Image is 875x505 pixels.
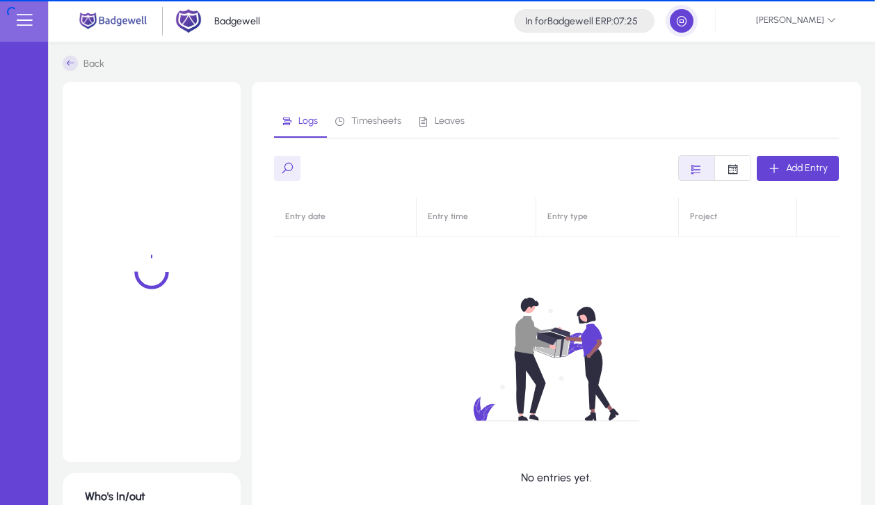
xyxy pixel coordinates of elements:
[298,116,318,126] span: Logs
[403,259,710,460] img: no-data.svg
[525,15,638,27] h4: Badgewell ERP
[716,8,847,33] button: [PERSON_NAME]
[85,490,218,503] h1: Who's In/out
[678,155,751,181] mat-button-toggle-group: Font Style
[351,116,401,126] span: Timesheets
[214,15,260,27] p: Badgewell
[727,9,750,33] img: 39.jpeg
[175,8,202,34] img: 2.png
[410,104,474,138] a: Leaves
[274,104,327,138] a: Logs
[757,156,839,181] button: Add Entry
[63,56,104,71] a: Back
[77,11,150,31] img: main.png
[525,15,547,27] span: In for
[786,162,828,174] span: Add Entry
[521,471,592,484] p: No entries yet.
[327,104,410,138] a: Timesheets
[727,9,836,33] span: [PERSON_NAME]
[611,15,613,27] span: :
[435,116,465,126] span: Leaves
[613,15,638,27] span: 07:25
